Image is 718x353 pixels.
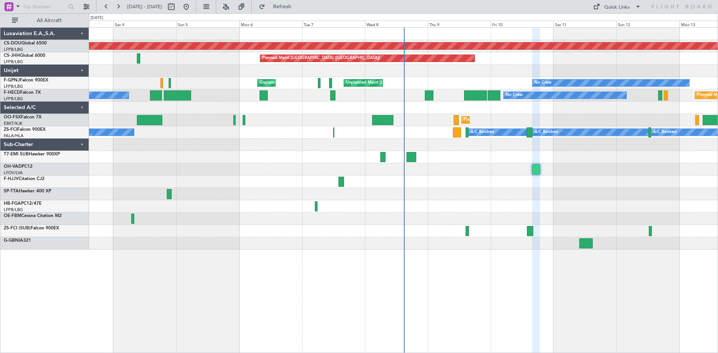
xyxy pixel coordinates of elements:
[4,41,21,46] span: CS-DOU
[4,53,20,58] span: CS-JHH
[4,238,20,243] span: G-GBNI
[4,226,59,230] a: ZS-FCI (SUB)Falcon 900EX
[4,207,23,213] a: LFPB/LBG
[4,170,23,176] a: LFOV/LVA
[4,84,23,89] a: LFPB/LBG
[302,21,365,27] div: Tue 7
[4,41,47,46] a: CS-DOUGlobal 6500
[262,53,380,64] div: Planned Maint [GEOGRAPHIC_DATA] ([GEOGRAPHIC_DATA])
[4,121,22,126] a: EBKT/KJK
[267,4,298,9] span: Refresh
[464,114,551,126] div: Planned Maint Kortrijk-[GEOGRAPHIC_DATA]
[4,59,23,65] a: LFPB/LBG
[4,115,21,120] span: OO-FSX
[534,127,558,138] div: A/C Booked
[8,15,81,27] button: All Aircraft
[127,3,162,10] span: [DATE] - [DATE]
[4,96,23,102] a: LFPB/LBG
[239,21,302,27] div: Mon 6
[90,15,103,21] div: [DATE]
[4,47,23,52] a: LFPB/LBG
[4,164,22,169] span: OH-VAD
[255,1,300,13] button: Refresh
[176,21,239,27] div: Sun 5
[4,201,42,206] a: HB-FGAPC12/47E
[4,78,48,83] a: F-GPNJFalcon 900EX
[4,189,19,193] span: SP-TTA
[4,90,41,95] a: F-HECDFalcon 7X
[4,214,62,218] a: OE-FBMCessna Citation M2
[4,53,45,58] a: CS-JHHGlobal 6000
[4,127,17,132] span: ZS-FCI
[113,21,176,27] div: Sat 4
[4,226,31,230] span: ZS-FCI (SUB)
[506,90,523,101] div: No Crew
[4,127,46,132] a: ZS-FCIFalcon 900EX
[4,152,60,157] a: T7-EMI SUBHawker 900XP
[4,201,21,206] span: HB-FGA
[4,189,51,193] a: SP-TTAHawker 400 XP
[4,238,31,243] a: G-GBNIA321
[553,21,616,27] div: Sat 11
[616,21,679,27] div: Sun 12
[19,18,79,23] span: All Aircraft
[23,1,66,12] input: Trip Number
[470,127,494,138] div: A/C Booked
[4,90,20,95] span: F-HECD
[4,164,33,169] a: OH-VADPC12
[428,21,491,27] div: Thu 9
[534,77,552,89] div: No Crew
[4,214,21,218] span: OE-FBM
[4,78,20,83] span: F-GPNJ
[346,77,469,89] div: Unplanned Maint [GEOGRAPHIC_DATA] ([GEOGRAPHIC_DATA])
[4,177,45,181] a: F-HJJVCitation CJ2
[4,152,29,157] span: T7-EMI SUB
[365,21,428,27] div: Wed 8
[260,77,383,89] div: Unplanned Maint [GEOGRAPHIC_DATA] ([GEOGRAPHIC_DATA])
[4,115,42,120] a: OO-FSXFalcon 7X
[491,21,553,27] div: Fri 10
[4,133,24,139] a: FALA/HLA
[4,177,19,181] span: F-HJJV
